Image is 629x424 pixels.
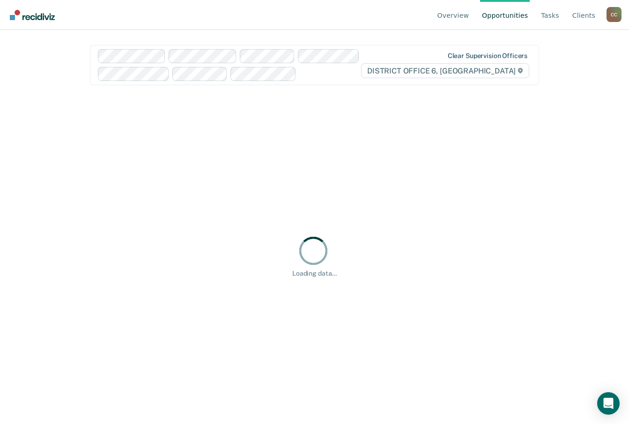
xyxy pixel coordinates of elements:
div: Loading data... [292,270,337,278]
div: C C [607,7,622,22]
img: Recidiviz [10,10,55,20]
button: Profile dropdown button [607,7,622,22]
span: DISTRICT OFFICE 6, [GEOGRAPHIC_DATA] [361,63,529,78]
div: Clear supervision officers [448,52,527,60]
div: Open Intercom Messenger [597,392,620,415]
